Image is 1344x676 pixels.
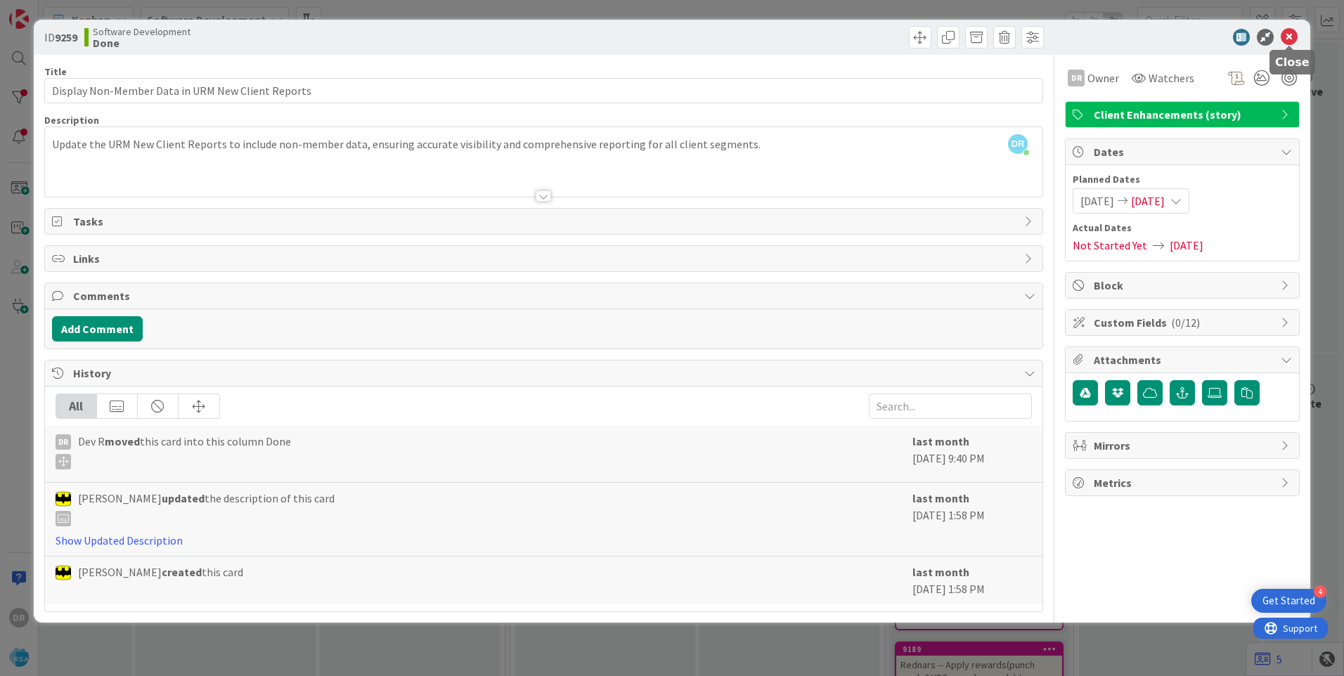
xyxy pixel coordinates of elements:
div: [DATE] 1:58 PM [912,564,1032,597]
div: All [56,394,97,418]
span: Actual Dates [1073,221,1292,235]
div: DR [56,434,71,450]
span: Dates [1094,143,1274,160]
input: type card name here... [44,78,1043,103]
span: [DATE] [1170,237,1203,254]
div: DR [1068,70,1085,86]
div: 4 [1314,585,1326,598]
span: Support [30,2,64,19]
span: Attachments [1094,351,1274,368]
b: Done [93,37,190,48]
span: Metrics [1094,474,1274,491]
img: AC [56,565,71,580]
span: Client Enhancements (story) [1094,106,1274,123]
span: Planned Dates [1073,172,1292,187]
div: [DATE] 9:40 PM [912,433,1032,475]
span: DR [1008,134,1028,154]
div: Get Started [1262,594,1315,608]
label: Title [44,65,67,78]
span: [PERSON_NAME] the description of this card [78,490,335,526]
span: Owner [1087,70,1119,86]
button: Add Comment [52,316,143,342]
p: Update the URM New Client Reports to include non-member data, ensuring accurate visibility and co... [52,136,1035,152]
span: Dev R this card into this column Done [78,433,291,469]
div: Open Get Started checklist, remaining modules: 4 [1251,589,1326,613]
b: moved [105,434,140,448]
span: Mirrors [1094,437,1274,454]
span: [DATE] [1131,193,1165,209]
a: Show Updated Description [56,533,183,547]
span: Tasks [73,213,1017,230]
span: Comments [73,287,1017,304]
span: [DATE] [1080,193,1114,209]
b: created [162,565,202,579]
span: ( 0/12 ) [1171,316,1200,330]
span: Software Development [93,26,190,37]
img: AC [56,491,71,507]
span: Custom Fields [1094,314,1274,331]
h5: Close [1275,56,1310,69]
span: Not Started Yet [1073,237,1147,254]
span: Description [44,114,99,126]
span: [PERSON_NAME] this card [78,564,243,580]
span: ID [44,29,77,46]
b: updated [162,491,205,505]
b: last month [912,491,969,505]
b: last month [912,434,969,448]
span: Watchers [1149,70,1194,86]
span: History [73,365,1017,382]
input: Search... [869,394,1032,419]
div: [DATE] 1:58 PM [912,490,1032,549]
b: last month [912,565,969,579]
span: Block [1094,277,1274,294]
b: 9259 [55,30,77,44]
span: Links [73,250,1017,267]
